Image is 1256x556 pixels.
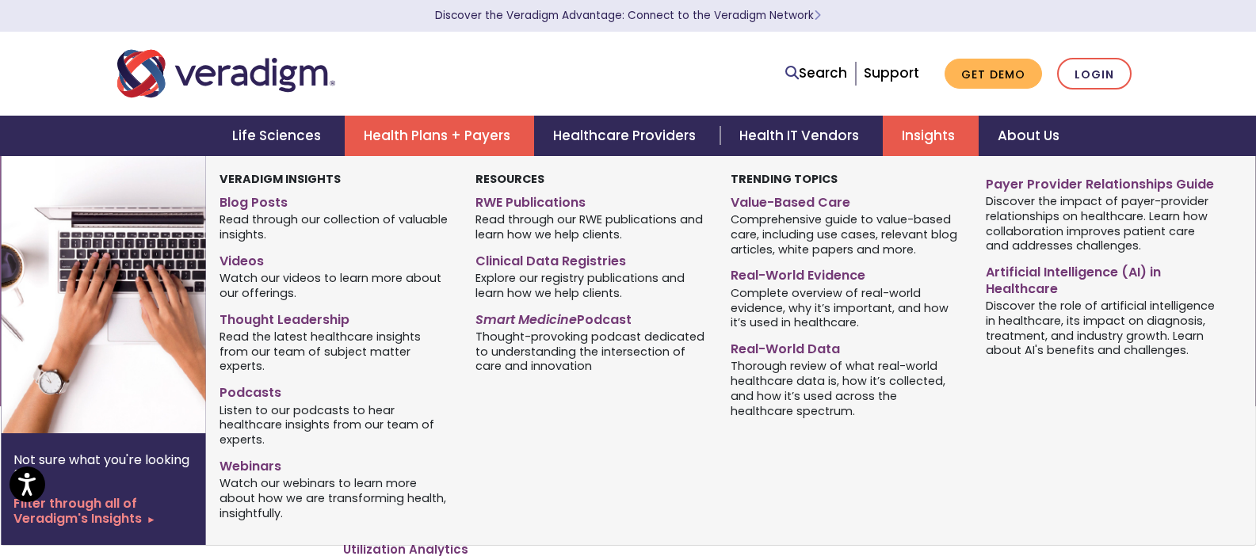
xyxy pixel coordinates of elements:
strong: Resources [475,171,544,187]
a: Search [785,63,847,84]
a: Support [864,63,919,82]
span: Discover the impact of payer-provider relationships on healthcare. Learn how collaboration improv... [986,193,1217,253]
strong: Veradigm Insights [220,171,341,187]
em: Smart Medicine [475,310,577,329]
span: Explore our registry publications and learn how we help clients. [475,270,707,301]
strong: Trending Topics [731,171,838,187]
a: Login [1057,58,1132,90]
span: Comprehensive guide to value-based care, including use cases, relevant blog articles, white paper... [731,211,962,257]
span: Read the latest healthcare insights from our team of subject matter experts. [220,328,451,374]
span: Watch our webinars to learn more about how we are transforming health, insightfully. [220,475,451,521]
img: Two hands typing on a laptop [1,156,256,433]
a: Insights [883,116,979,156]
a: Videos [220,247,451,270]
a: Real-World Data [731,335,962,358]
a: Health Plans + Payers [345,116,534,156]
span: Complete overview of real-world evidence, why it’s important, and how it’s used in healthcare. [731,284,962,330]
a: Podcasts [220,379,451,402]
img: Veradigm logo [117,48,335,100]
a: Get Demo [945,59,1042,89]
a: Value-Based Care [731,189,962,211]
a: Payer Provider Relationships Guide [986,170,1217,193]
span: Thought-provoking podcast dedicated to understanding the intersection of care and innovation [475,328,707,374]
a: Blog Posts [220,189,451,211]
span: Thorough review of what real-world healthcare data is, how it’s collected, and how it’s used acro... [731,358,962,418]
span: Discover the role of artificial intelligence in healthcare, its impact on diagnosis, treatment, a... [986,298,1217,358]
p: Not sure what you're looking for? [13,452,193,482]
a: Smart MedicinePodcast [475,306,707,329]
a: Filter through all of Veradigm's Insights [13,496,193,526]
span: Read through our RWE publications and learn how we help clients. [475,211,707,242]
a: Life Sciences [213,116,345,156]
a: Thought Leadership [220,306,451,329]
a: Real-World Evidence [731,261,962,284]
a: Webinars [220,452,451,475]
span: Watch our videos to learn more about our offerings. [220,270,451,301]
span: Read through our collection of valuable insights. [220,211,451,242]
a: About Us [979,116,1078,156]
a: Discover the Veradigm Advantage: Connect to the Veradigm NetworkLearn More [435,8,821,23]
a: Clinical Data Registries [475,247,707,270]
a: Artificial Intelligence (AI) in Healthcare [986,258,1217,298]
a: RWE Publications [475,189,707,211]
span: Learn More [814,8,821,23]
span: Listen to our podcasts to hear healthcare insights from our team of experts. [220,402,451,447]
a: Healthcare Providers [534,116,720,156]
a: Health IT Vendors [720,116,883,156]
